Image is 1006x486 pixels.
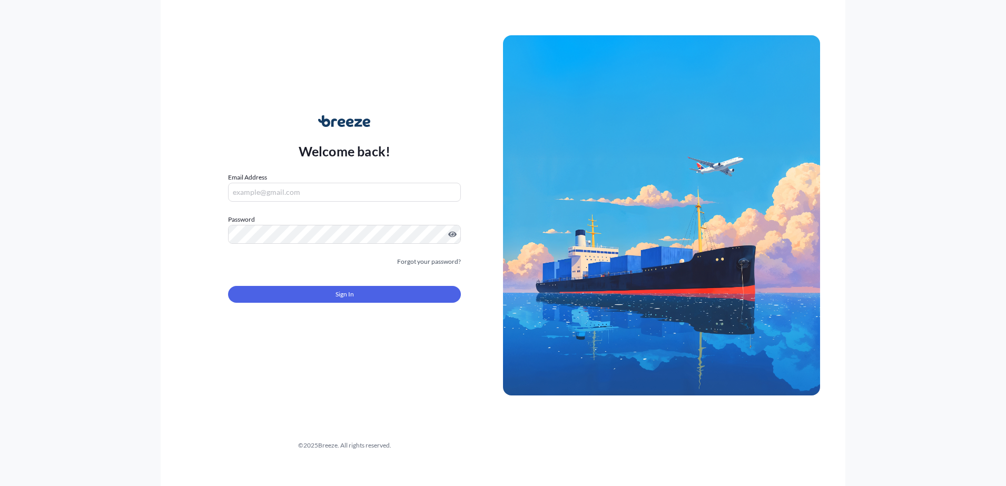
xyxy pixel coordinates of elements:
[336,289,354,300] span: Sign In
[228,172,267,183] label: Email Address
[228,286,461,303] button: Sign In
[503,35,820,395] img: Ship illustration
[186,440,503,451] div: © 2025 Breeze. All rights reserved.
[448,230,457,239] button: Show password
[228,214,461,225] label: Password
[299,143,391,160] p: Welcome back!
[397,256,461,267] a: Forgot your password?
[228,183,461,202] input: example@gmail.com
